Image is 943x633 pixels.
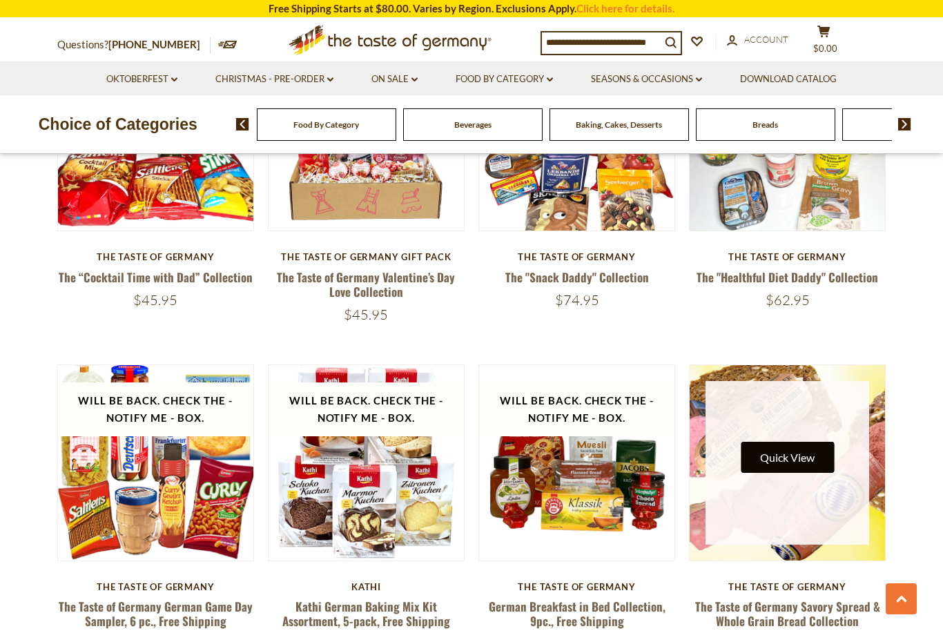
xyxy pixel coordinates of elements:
[268,251,465,262] div: The Taste of Germany Gift Pack
[727,32,788,48] a: Account
[108,38,200,50] a: [PHONE_NUMBER]
[689,251,886,262] div: The Taste of Germany
[57,251,254,262] div: The Taste of Germany
[59,269,253,286] a: The “Cocktail Time with Dad” Collection
[59,598,253,630] a: The Taste of Germany German Game Day Sampler, 6 pc., Free Shipping
[591,72,702,87] a: Seasons & Occasions
[344,306,388,323] span: $45.95
[133,291,177,309] span: $45.95
[268,581,465,592] div: Kathi
[371,72,418,87] a: On Sale
[689,581,886,592] div: The Taste of Germany
[555,291,599,309] span: $74.95
[478,251,675,262] div: The Taste of Germany
[695,598,880,630] a: The Taste of Germany Savory Spread & Whole Grain Bread Collection
[456,72,553,87] a: Food By Category
[505,269,649,286] a: The "Snack Daddy" Collection
[277,269,455,300] a: The Taste of Germany Valentine’s Day Love Collection
[803,25,844,59] button: $0.00
[269,365,464,561] img: Kathi German Baking Mix Kit Assortment, 5-pack, Free Shipping
[690,365,885,561] img: The Taste of Germany Savory Spread & Whole Grain Bread Collection
[576,119,662,130] a: Baking, Cakes, Desserts
[106,72,177,87] a: Oktoberfest
[58,365,253,561] img: The Taste of Germany German Game Day Sampler, 6 pc., Free Shipping
[744,34,788,45] span: Account
[489,598,665,630] a: German Breakfast in Bed Collection, 9pc., Free Shipping
[236,118,249,130] img: previous arrow
[479,365,674,561] img: German Breakfast in Bed Collection, 9pc., Free Shipping
[57,581,254,592] div: The Taste of Germany
[740,72,837,87] a: Download Catalog
[454,119,492,130] a: Beverages
[741,442,834,473] button: Quick View
[293,119,359,130] a: Food By Category
[766,291,810,309] span: $62.95
[478,581,675,592] div: The Taste of Germany
[752,119,778,130] a: Breads
[576,2,674,14] a: Click here for details.
[898,118,911,130] img: next arrow
[282,598,450,630] a: Kathi German Baking Mix Kit Assortment, 5-pack, Free Shipping
[215,72,333,87] a: Christmas - PRE-ORDER
[697,269,878,286] a: The "Healthful Diet Daddy" Collection
[57,36,211,54] p: Questions?
[813,43,837,54] span: $0.00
